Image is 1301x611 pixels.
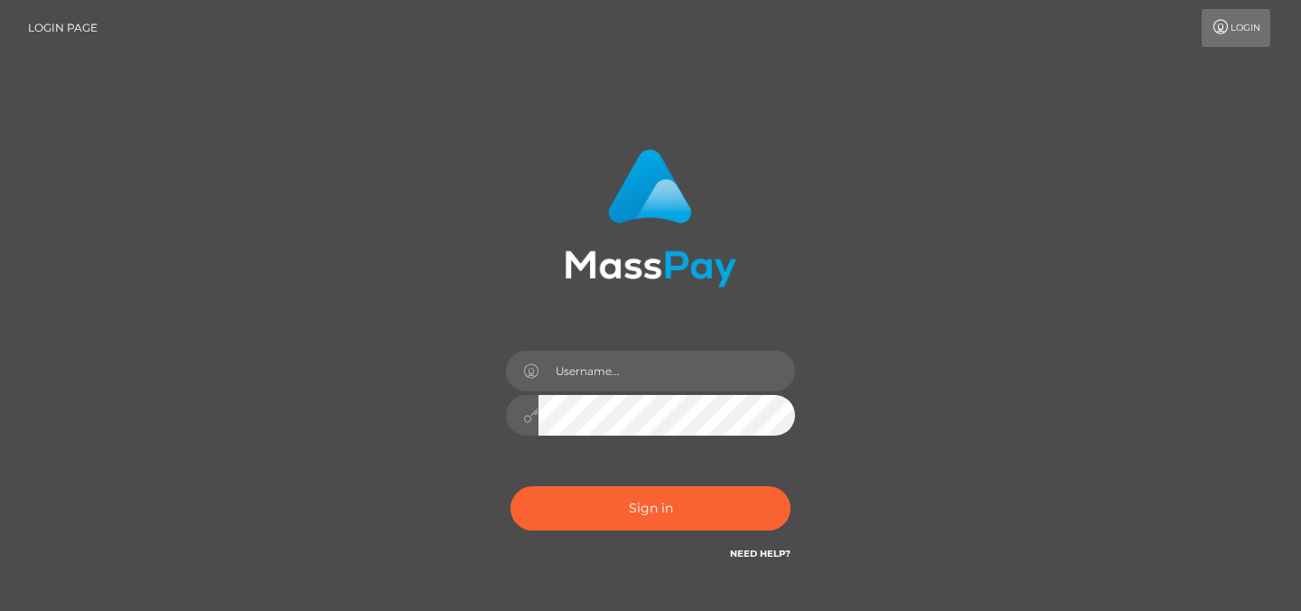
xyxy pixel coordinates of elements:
[1202,9,1270,47] a: Login
[538,351,795,391] input: Username...
[730,548,791,559] a: Need Help?
[565,149,736,287] img: MassPay Login
[28,9,98,47] a: Login Page
[510,486,791,531] button: Sign in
